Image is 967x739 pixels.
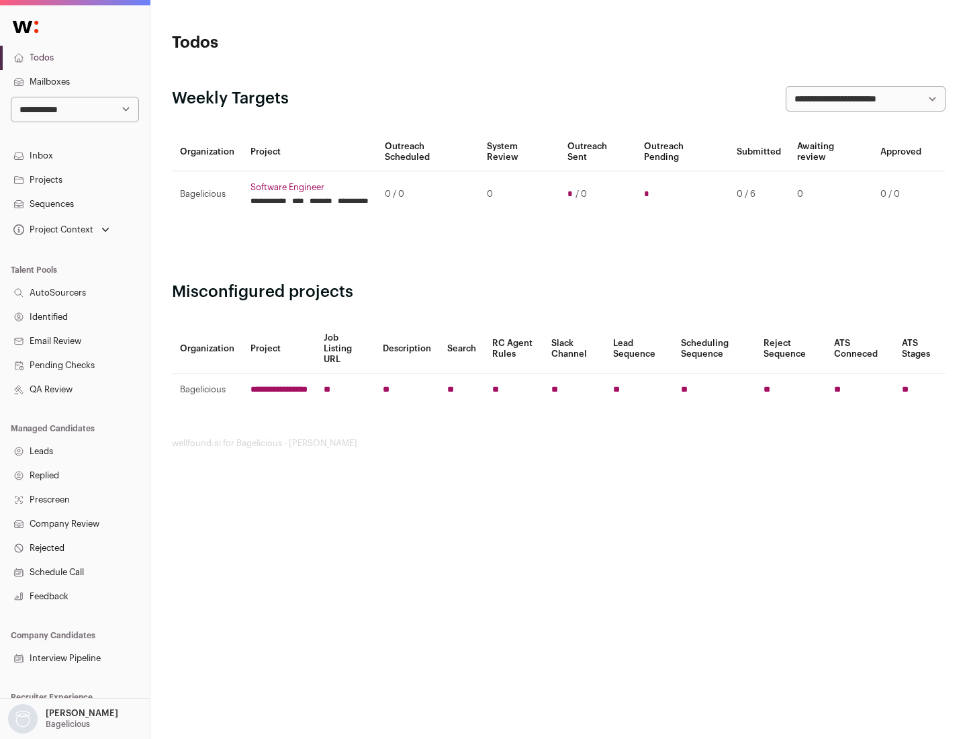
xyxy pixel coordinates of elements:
[755,324,827,374] th: Reject Sequence
[636,133,728,171] th: Outreach Pending
[872,133,929,171] th: Approved
[575,189,587,200] span: / 0
[11,224,93,235] div: Project Context
[172,133,242,171] th: Organization
[316,324,375,374] th: Job Listing URL
[543,324,605,374] th: Slack Channel
[559,133,637,171] th: Outreach Sent
[172,171,242,218] td: Bagelicious
[250,182,369,193] a: Software Engineer
[894,324,946,374] th: ATS Stages
[729,171,789,218] td: 0 / 6
[729,133,789,171] th: Submitted
[484,324,543,374] th: RC Agent Rules
[479,171,559,218] td: 0
[5,13,46,40] img: Wellfound
[8,704,38,734] img: nopic.png
[789,171,872,218] td: 0
[172,88,289,110] h2: Weekly Targets
[605,324,673,374] th: Lead Sequence
[789,133,872,171] th: Awaiting review
[479,133,559,171] th: System Review
[172,324,242,374] th: Organization
[377,133,479,171] th: Outreach Scheduled
[46,719,90,730] p: Bagelicious
[5,704,121,734] button: Open dropdown
[377,171,479,218] td: 0 / 0
[673,324,755,374] th: Scheduling Sequence
[242,324,316,374] th: Project
[172,281,946,303] h2: Misconfigured projects
[46,708,118,719] p: [PERSON_NAME]
[172,32,430,54] h1: Todos
[11,220,112,239] button: Open dropdown
[172,438,946,449] footer: wellfound:ai for Bagelicious - [PERSON_NAME]
[242,133,377,171] th: Project
[439,324,484,374] th: Search
[872,171,929,218] td: 0 / 0
[172,374,242,406] td: Bagelicious
[375,324,439,374] th: Description
[826,324,893,374] th: ATS Conneced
